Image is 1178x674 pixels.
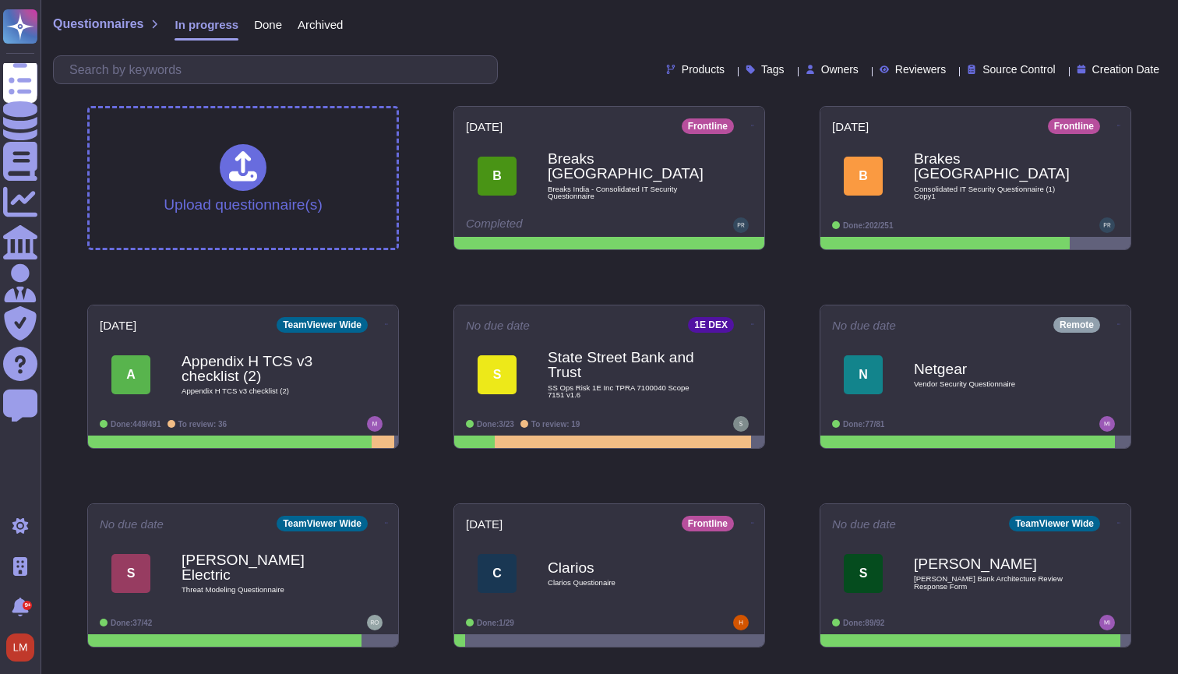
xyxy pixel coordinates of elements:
span: Owners [821,64,859,75]
div: B [844,157,883,196]
span: No due date [832,518,896,530]
img: user [733,217,749,233]
span: No due date [466,319,530,331]
div: C [478,554,517,593]
span: In progress [175,19,238,30]
span: Vendor Security Questionnaire [914,380,1070,388]
div: S [844,554,883,593]
div: Completed [466,217,657,233]
span: Creation Date [1092,64,1159,75]
span: Done: 89/92 [843,619,884,627]
img: user [6,633,34,662]
div: Upload questionnaire(s) [164,144,323,212]
b: Breaks [GEOGRAPHIC_DATA] [548,151,704,181]
img: user [1099,416,1115,432]
span: Source Control [982,64,1055,75]
span: [PERSON_NAME] Bank Architecture Review Response Form [914,575,1070,590]
span: Done: 37/42 [111,619,152,627]
img: user [733,615,749,630]
b: Clarios [548,560,704,575]
div: 1E DEX [688,317,734,333]
span: Done: 1/29 [477,619,514,627]
b: [PERSON_NAME] Electric [182,552,337,582]
input: Search by keywords [62,56,497,83]
div: S [478,355,517,394]
div: TeamViewer Wide [1009,516,1100,531]
span: Done: 3/23 [477,420,514,429]
span: [DATE] [832,121,869,132]
div: Frontline [682,118,734,134]
div: Frontline [1048,118,1100,134]
div: N [844,355,883,394]
span: Done: 202/251 [843,221,894,230]
img: user [367,416,383,432]
div: TeamViewer Wide [277,317,368,333]
b: Brakes [GEOGRAPHIC_DATA] [914,151,1070,181]
span: [DATE] [466,518,503,530]
span: Done [254,19,282,30]
span: Consolidated IT Security Questionnaire (1) Copy1 [914,185,1070,200]
span: SS Ops Risk 1E Inc TPRA 7100040 Scope 7151 v1.6 [548,384,704,399]
div: TeamViewer Wide [277,516,368,531]
div: Remote [1053,317,1100,333]
span: Tags [761,64,785,75]
span: [DATE] [100,319,136,331]
div: Frontline [682,516,734,531]
img: user [1099,615,1115,630]
span: Appendix H TCS v3 checklist (2) [182,387,337,395]
b: State Street Bank and Trust [548,350,704,379]
span: No due date [100,518,164,530]
b: [PERSON_NAME] [914,556,1070,571]
span: Breaks India - Consolidated IT Security Questionnaire [548,185,704,200]
span: Done: 449/491 [111,420,161,429]
span: Clarios Questionaire [548,579,704,587]
b: Netgear [914,362,1070,376]
div: B [478,157,517,196]
span: [DATE] [466,121,503,132]
b: Appendix H TCS v3 checklist (2) [182,354,337,383]
div: 9+ [23,601,32,610]
img: user [367,615,383,630]
img: user [733,416,749,432]
span: Questionnaires [53,18,143,30]
button: user [3,630,45,665]
span: Reviewers [895,64,946,75]
div: A [111,355,150,394]
span: Done: 77/81 [843,420,884,429]
div: S [111,554,150,593]
span: Threat Modeling Questionnaire [182,586,337,594]
span: Archived [298,19,343,30]
span: Products [682,64,725,75]
span: No due date [832,319,896,331]
img: user [1099,217,1115,233]
span: To review: 36 [178,420,227,429]
span: To review: 19 [531,420,580,429]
